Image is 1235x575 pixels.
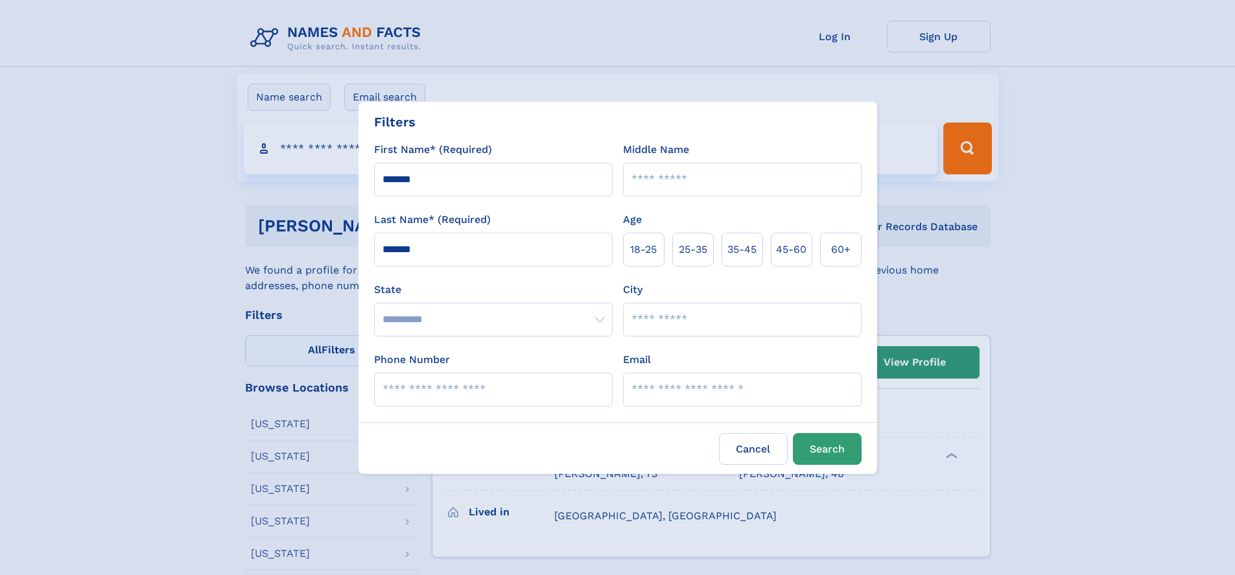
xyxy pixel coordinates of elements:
[630,242,657,257] span: 18‑25
[727,242,757,257] span: 35‑45
[776,242,806,257] span: 45‑60
[374,142,492,158] label: First Name* (Required)
[374,212,491,228] label: Last Name* (Required)
[623,142,689,158] label: Middle Name
[374,282,613,298] label: State
[623,282,642,298] label: City
[679,242,707,257] span: 25‑35
[623,212,642,228] label: Age
[719,433,788,465] label: Cancel
[374,112,416,132] div: Filters
[623,352,651,368] label: Email
[831,242,851,257] span: 60+
[374,352,450,368] label: Phone Number
[793,433,862,465] button: Search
